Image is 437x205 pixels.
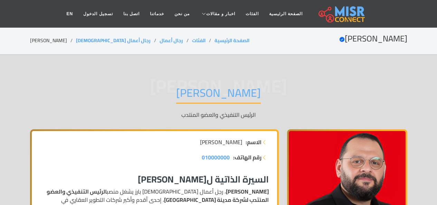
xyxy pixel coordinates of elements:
a: خدماتنا [145,7,169,20]
a: رجال أعمال [DEMOGRAPHIC_DATA] [76,36,151,45]
strong: رقم الهاتف: [233,153,262,161]
a: تسجيل الدخول [78,7,118,20]
a: رجال أعمال [160,36,183,45]
a: الصفحة الرئيسية [215,36,249,45]
h1: [PERSON_NAME] [176,86,261,104]
a: من نحن [169,7,195,20]
li: [PERSON_NAME] [30,37,76,44]
h3: السيرة الذاتية ل[PERSON_NAME] [40,174,269,185]
a: الصفحة الرئيسية [264,7,308,20]
svg: Verified account [339,37,345,42]
a: اخبار و مقالات [195,7,240,20]
a: 010000000 [202,153,230,161]
span: اخبار و مقالات [206,11,235,17]
img: main.misr_connect [319,5,365,22]
span: 010000000 [202,152,230,162]
strong: الاسم: [246,138,262,146]
h2: [PERSON_NAME] [339,34,407,44]
strong: الرئيس التنفيذي والعضو المنتدب لشركة مدينة [GEOGRAPHIC_DATA] [47,186,269,205]
a: الفئات [240,7,264,20]
a: الفئات [192,36,206,45]
p: الرئيس التنفيذي والعضو المنتدب [30,111,407,119]
span: [PERSON_NAME] [200,138,242,146]
a: EN [61,7,78,20]
a: اتصل بنا [118,7,145,20]
strong: [PERSON_NAME] [226,186,269,197]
